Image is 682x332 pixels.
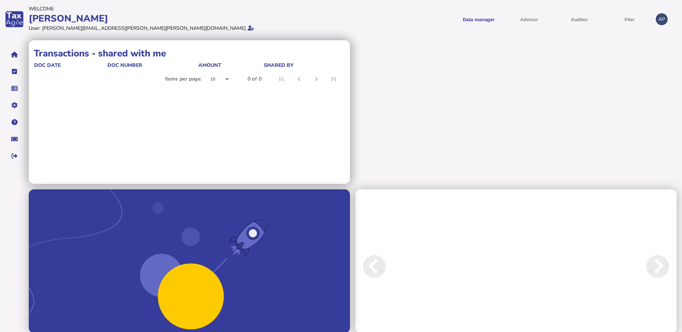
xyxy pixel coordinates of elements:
div: 0 of 0 [248,75,262,83]
i: Data manager [11,88,18,89]
div: shared by [264,62,343,69]
button: Next page [308,70,325,88]
div: User: [29,25,40,32]
button: Previous page [290,70,308,88]
div: shared by [264,62,294,69]
button: First page [273,70,290,88]
div: Welcome [29,5,339,12]
div: [PERSON_NAME][EMAIL_ADDRESS][PERSON_NAME][PERSON_NAME][DOMAIN_NAME] [42,25,246,32]
div: [PERSON_NAME] [29,12,339,25]
div: doc date [34,62,107,69]
h1: Transactions - shared with me [34,47,345,60]
button: Help pages [7,115,22,130]
menu: navigate products [342,10,653,28]
div: doc date [34,62,61,69]
button: Auditor [557,10,602,28]
button: Last page [325,70,342,88]
button: Home [7,47,22,62]
button: Data manager [7,81,22,96]
div: Amount [198,62,263,69]
button: Filer [607,10,652,28]
div: Amount [198,62,221,69]
button: Shows a dropdown of VAT Advisor options [506,10,552,28]
button: Shows a dropdown of Data manager options [456,10,501,28]
button: Tasks [7,64,22,79]
div: doc number [107,62,142,69]
button: Raise a support ticket [7,132,22,147]
button: Sign out [7,148,22,163]
div: Items per page: [165,75,202,83]
div: doc number [107,62,198,69]
i: Email verified [248,26,254,31]
div: Profile settings [656,13,668,25]
button: Manage settings [7,98,22,113]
